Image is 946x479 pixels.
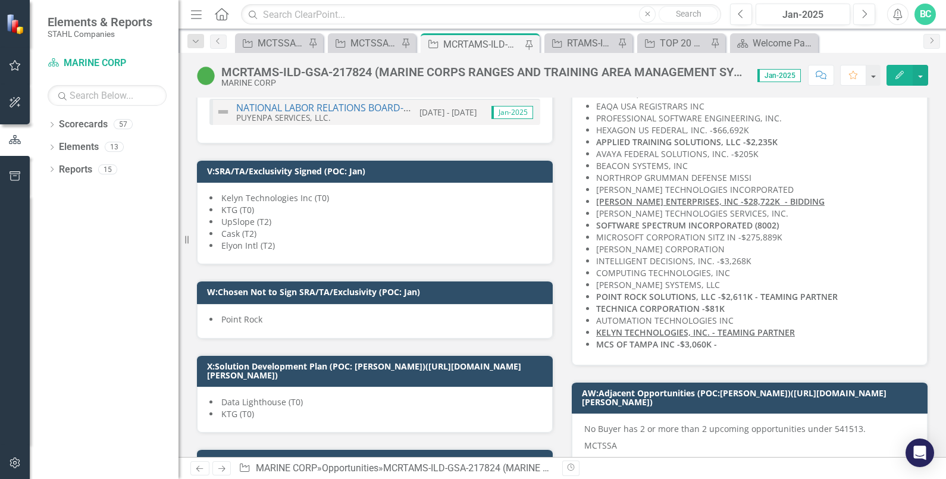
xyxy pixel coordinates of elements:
[596,267,915,279] li: COMPUTING TECHNOLOGIES, INC
[221,216,271,227] span: UpSlope (T2)
[596,124,915,136] li: HEXAGON US FEDERAL, INC. -$66,692K
[221,79,745,87] div: MARINE CORP
[6,14,27,35] img: ClearPoint Strategy
[582,389,922,407] h3: AW:Adjacent Opportunities (POC:[PERSON_NAME])([URL][DOMAIN_NAME][PERSON_NAME])
[757,69,801,82] span: Jan-2025
[236,112,331,123] small: PUYENPA SERVICES, LLC.
[596,231,915,243] li: MICROSOFT CORPORATION SITZ IN -$275,889K
[221,228,256,239] span: Cask (T2)
[596,327,795,338] strong: KELYN TECHNOLOGIES, INC. - TEAMING PARTNER
[207,456,547,474] h3: Y:Intelligence Collection Plan (POC: [PERSON_NAME]) ([URL][DOMAIN_NAME][PERSON_NAME][DOMAIN_NAME])
[547,36,615,51] a: RTAMS-ILD-226717 (RANGE AND TRAINING AREA MANAGEMENT RTAM SUPPORT SERVICES)
[567,36,615,51] div: RTAMS-ILD-226717 (RANGE AND TRAINING AREA MANAGEMENT RTAM SUPPORT SERVICES)
[660,36,707,51] div: TOP 20 Opportunities ([DATE] Process)
[596,184,915,196] li: [PERSON_NAME] TECHNOLOGIES INCORPORATED
[221,396,303,408] span: Data Lighthouse (T0)
[48,57,167,70] a: MARINE CORP
[596,315,915,327] li: AUTOMATION TECHNOLOGIES INC
[48,29,152,39] small: STAHL Companies
[753,36,815,51] div: Welcome Page
[596,160,915,172] li: BEACON SYSTEMS, INC
[221,314,262,325] span: Point Rock
[760,8,846,22] div: Jan-2025
[443,37,522,52] div: MCRTAMS-ILD-GSA-217824 (MARINE CORPS RANGES AND TRAINING AREA MANAGEMENT SYSTEMS)
[584,437,915,454] p: MCTSSA
[596,112,915,124] li: PROFESSIONAL SOFTWARE ENGINEERING, INC.
[906,439,934,467] div: Open Intercom Messenger
[596,243,915,255] li: [PERSON_NAME] CORPORATION
[221,240,275,251] span: Elyon Intl (T2)
[241,4,721,25] input: Search ClearPoint...
[48,85,167,106] input: Search Below...
[756,4,850,25] button: Jan-2025
[350,36,398,51] div: MCTSSA NIS-240491: MARINE CORPS TACTICAL SYSTEMS SUPPORT ACTIVITY NETWORK INFRASTRUCTURE SERVICES
[331,36,398,51] a: MCTSSA NIS-240491: MARINE CORPS TACTICAL SYSTEMS SUPPORT ACTIVITY NETWORK INFRASTRUCTURE SERVICES
[596,148,915,160] li: AVAYA FEDERAL SOLUTIONS, INC. -$205K
[258,36,305,51] div: MCTSSA SME-MCSC-241078 (MARINE CORPS TACTICAL SYSTEMS SUPPORT ACTIVITY SUBJECT MATTER EXPERTS)
[383,462,820,474] div: MCRTAMS-ILD-GSA-217824 (MARINE CORPS RANGES AND TRAINING AREA MANAGEMENT SYSTEMS)
[596,196,825,207] strong: [PERSON_NAME] ENTERPRISES, INC -$28,722K - BIDDING
[105,142,124,152] div: 13
[236,101,766,114] a: NATIONAL LABOR RELATIONS BOARD-541513-Sole-Source-D399-N/A-[MEDICAL_DATA]-NLRB6317D0001-NLRB6317F...
[596,255,915,267] li: INTELLIGENT DECISIONS, INC. -$3,268K
[914,4,936,25] button: BC
[596,101,915,112] li: EAQA USA REGISTRARS INC
[596,279,915,291] li: [PERSON_NAME] SYSTEMS, LLC
[596,136,778,148] strong: APPLIED TRAINING SOLUTIONS, LLC -$2,235K
[256,462,317,474] a: MARINE CORP
[48,15,152,29] span: Elements & Reports
[207,362,547,380] h3: X:Solution Development Plan (POC: [PERSON_NAME])([URL][DOMAIN_NAME][PERSON_NAME])
[596,339,717,350] strong: MCS OF TAMPA INC -$3,060K -
[221,408,254,419] span: KTG (T0)
[596,172,915,184] li: NORTHROP GRUMMAN DEFENSE MISSI
[238,36,305,51] a: MCTSSA SME-MCSC-241078 (MARINE CORPS TACTICAL SYSTEMS SUPPORT ACTIVITY SUBJECT MATTER EXPERTS)
[596,291,838,302] strong: POINT ROCK SOLUTIONS, LLC -$2,611K - TEAMING PARTNER
[207,287,547,296] h3: W:Chosen Not to Sign SRA/TA/Exclusivity (POC: Jan)
[221,192,329,204] span: Kelyn Technologies Inc (T0)
[239,462,553,475] div: » »
[221,204,254,215] span: KTG (T0)
[59,118,108,132] a: Scorecards
[676,9,701,18] span: Search
[419,107,477,118] small: [DATE] - [DATE]
[659,6,718,23] button: Search
[216,105,230,119] img: Not Defined
[59,163,92,177] a: Reports
[596,208,915,220] li: [PERSON_NAME] TECHNOLOGIES SERVICES, INC.
[584,423,915,437] p: No Buyer has 2 or more than 2 upcoming opportunities under 541513.
[207,167,547,176] h3: V:SRA/TA/Exclusivity Signed (POC: Jan)
[491,106,533,119] span: Jan-2025
[114,120,133,130] div: 57
[98,164,117,174] div: 15
[596,303,725,314] strong: TECHNICA CORPORATION -$81K
[733,36,815,51] a: Welcome Page
[221,65,745,79] div: MCRTAMS-ILD-GSA-217824 (MARINE CORPS RANGES AND TRAINING AREA MANAGEMENT SYSTEMS)
[322,462,378,474] a: Opportunities
[584,454,915,468] p: CYBERTOOLS
[640,36,707,51] a: TOP 20 Opportunities ([DATE] Process)
[59,140,99,154] a: Elements
[196,66,215,85] img: Active
[596,220,779,231] strong: SOFTWARE SPECTRUM INCORPORATED (8002)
